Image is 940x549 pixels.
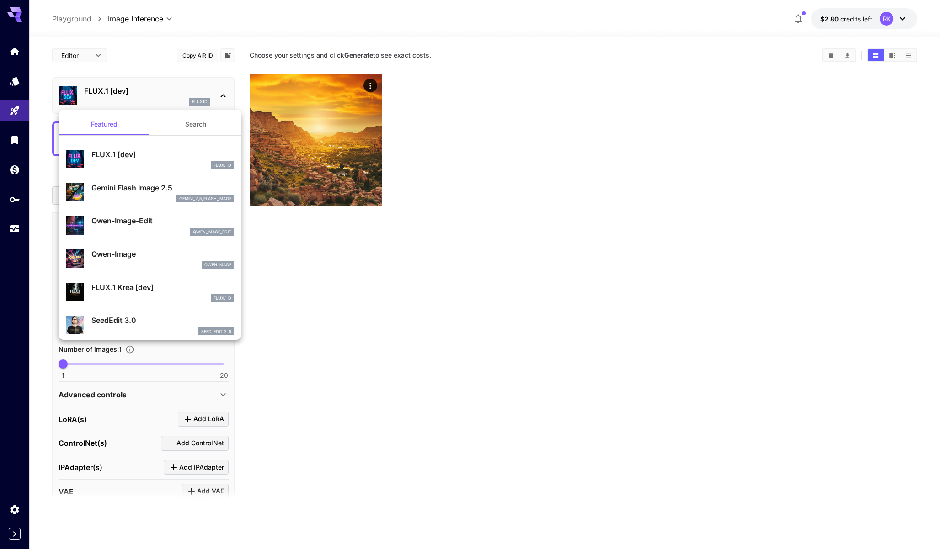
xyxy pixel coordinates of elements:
p: Qwen-Image-Edit [91,215,234,226]
p: FLUX.1 D [214,295,231,301]
button: Search [150,113,241,135]
div: SeedEdit 3.0seed_edit_3_0 [66,311,234,339]
div: Gemini Flash Image 2.5gemini_2_5_flash_image [66,179,234,206]
p: Qwen-Image [91,248,234,259]
p: SeedEdit 3.0 [91,315,234,326]
p: FLUX.1 Krea [dev] [91,282,234,293]
div: Qwen-ImageQwen Image [66,245,234,273]
p: FLUX.1 D [214,162,231,169]
div: FLUX.1 [dev]FLUX.1 D [66,145,234,173]
p: Gemini Flash Image 2.5 [91,182,234,193]
p: FLUX.1 [dev] [91,149,234,160]
div: Qwen-Image-Editqwen_image_edit [66,211,234,239]
p: Qwen Image [204,262,231,268]
button: Featured [59,113,150,135]
p: seed_edit_3_0 [201,328,231,335]
p: qwen_image_edit [193,229,231,235]
p: gemini_2_5_flash_image [179,195,231,202]
div: FLUX.1 Krea [dev]FLUX.1 D [66,278,234,306]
